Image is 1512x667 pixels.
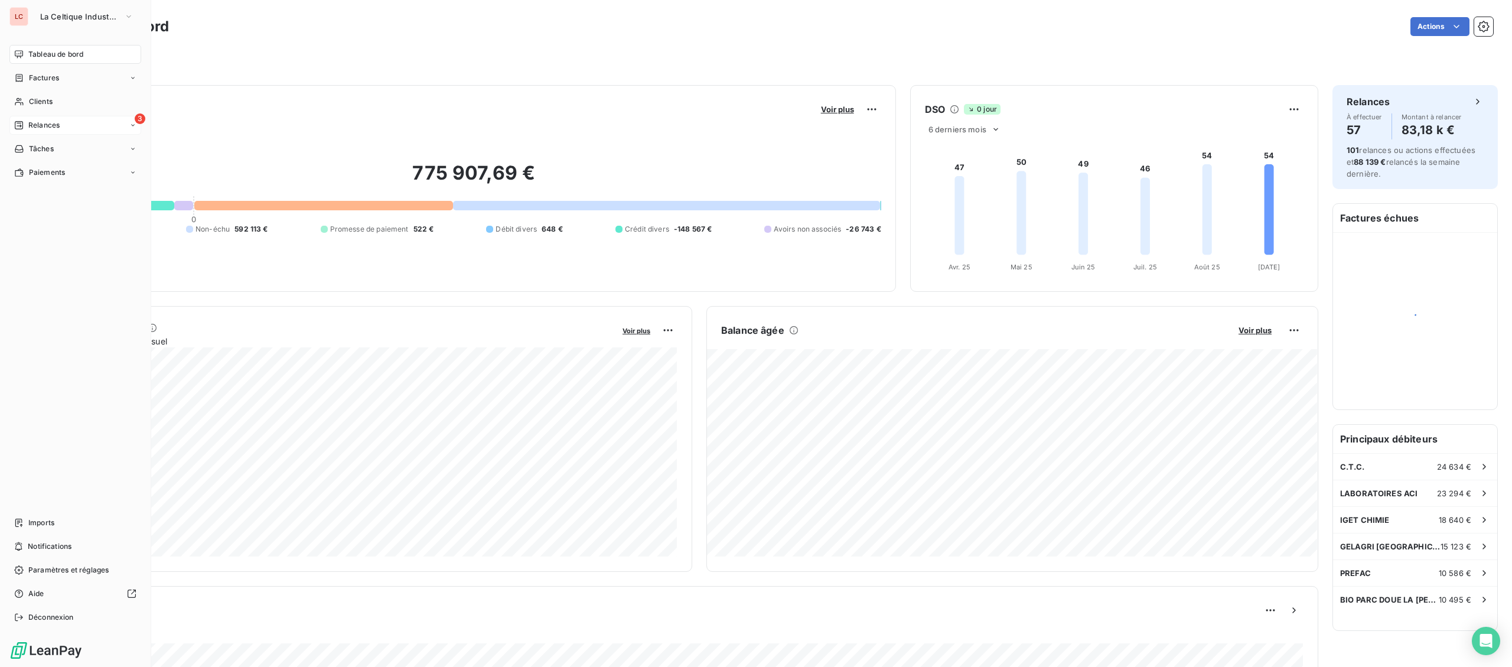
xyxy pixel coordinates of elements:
[67,335,614,347] span: Chiffre d'affaires mensuel
[1347,121,1382,139] h4: 57
[330,224,409,235] span: Promesse de paiement
[28,565,109,575] span: Paramètres et réglages
[496,224,537,235] span: Débit divers
[1439,595,1471,604] span: 10 495 €
[542,224,563,235] span: 648 €
[1439,515,1471,525] span: 18 640 €
[1010,263,1032,271] tspan: Mai 25
[1340,462,1364,471] span: C.T.C.
[28,120,60,131] span: Relances
[1347,113,1382,121] span: À effectuer
[1347,95,1390,109] h6: Relances
[29,144,54,154] span: Tâches
[817,104,858,115] button: Voir plus
[928,125,986,134] span: 6 derniers mois
[625,224,669,235] span: Crédit divers
[949,263,970,271] tspan: Avr. 25
[1257,263,1280,271] tspan: [DATE]
[1071,263,1095,271] tspan: Juin 25
[135,113,145,124] span: 3
[623,327,650,335] span: Voir plus
[1402,113,1462,121] span: Montant à relancer
[234,224,268,235] span: 592 113 €
[28,518,54,528] span: Imports
[1239,326,1272,335] span: Voir plus
[925,102,945,116] h6: DSO
[1472,627,1500,655] div: Open Intercom Messenger
[195,224,230,235] span: Non-échu
[846,224,881,235] span: -26 743 €
[1333,204,1497,232] h6: Factures échues
[1340,542,1441,551] span: GELAGRI [GEOGRAPHIC_DATA]
[28,588,44,599] span: Aide
[964,104,1001,115] span: 0 jour
[1354,157,1386,167] span: 88 139 €
[674,224,712,235] span: -148 567 €
[1410,17,1469,36] button: Actions
[1402,121,1462,139] h4: 83,18 k €
[28,612,74,623] span: Déconnexion
[619,325,654,336] button: Voir plus
[1441,542,1471,551] span: 15 123 €
[29,73,59,83] span: Factures
[1235,325,1275,336] button: Voir plus
[721,323,784,337] h6: Balance âgée
[1347,145,1475,178] span: relances ou actions effectuées et relancés la semaine dernière.
[1340,568,1371,578] span: PREFAC
[191,214,196,224] span: 0
[1340,515,1390,525] span: IGET CHIMIE
[1347,145,1359,155] span: 101
[413,224,434,235] span: 522 €
[67,161,881,197] h2: 775 907,69 €
[9,641,83,660] img: Logo LeanPay
[9,584,141,603] a: Aide
[28,49,83,60] span: Tableau de bord
[29,96,53,107] span: Clients
[1439,568,1471,578] span: 10 586 €
[821,105,854,114] span: Voir plus
[40,12,119,21] span: La Celtique Industrielle
[1333,425,1497,453] h6: Principaux débiteurs
[1194,263,1220,271] tspan: Août 25
[1437,489,1471,498] span: 23 294 €
[1340,595,1439,604] span: BIO PARC DOUE LA [PERSON_NAME]
[9,7,28,26] div: LC
[774,224,841,235] span: Avoirs non associés
[1437,462,1471,471] span: 24 634 €
[28,541,71,552] span: Notifications
[1340,489,1417,498] span: LABORATOIRES ACI
[1133,263,1156,271] tspan: Juil. 25
[29,167,65,178] span: Paiements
